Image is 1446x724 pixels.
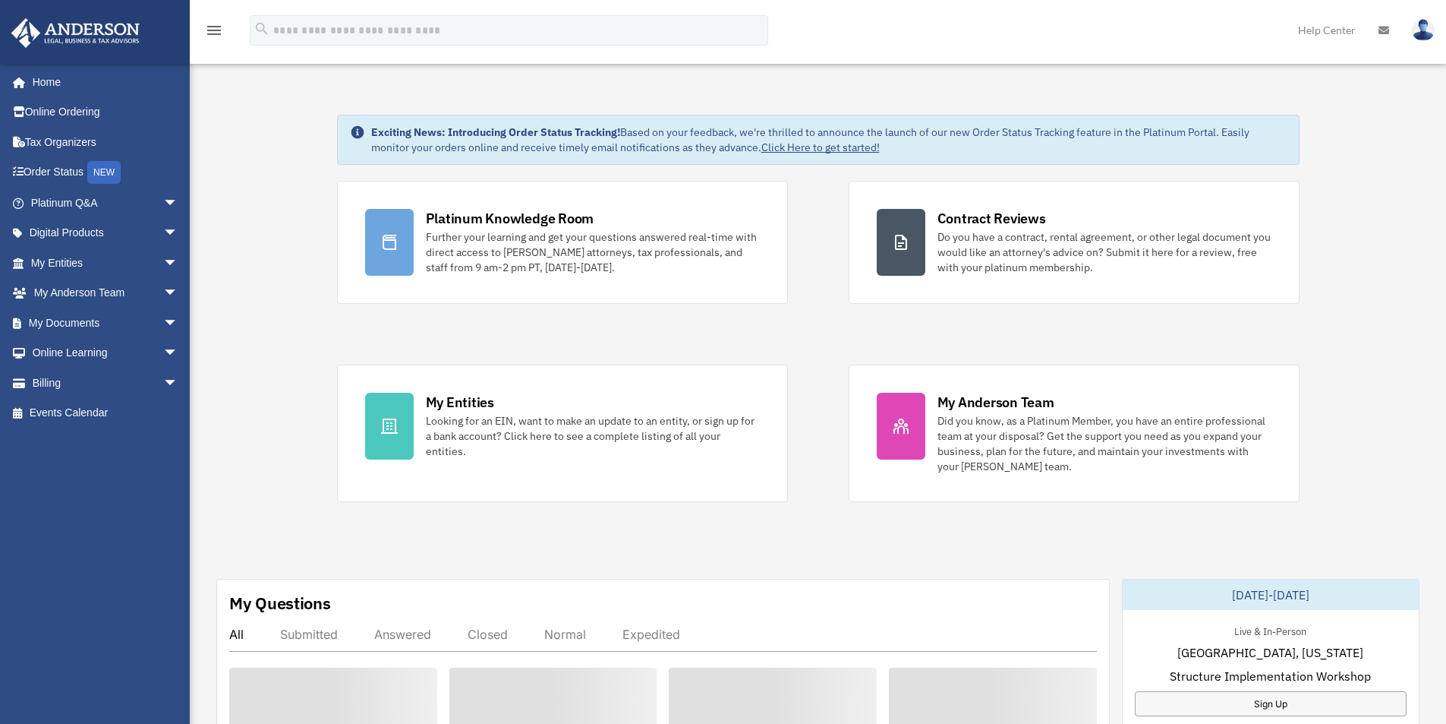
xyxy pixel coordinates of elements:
[163,278,194,309] span: arrow_drop_down
[11,127,201,157] a: Tax Organizers
[163,218,194,249] span: arrow_drop_down
[849,181,1300,304] a: Contract Reviews Do you have a contract, rental agreement, or other legal document you would like...
[7,18,144,48] img: Anderson Advisors Platinum Portal
[229,627,244,642] div: All
[1170,667,1371,685] span: Structure Implementation Workshop
[1222,622,1318,638] div: Live & In-Person
[937,413,1271,474] div: Did you know, as a Platinum Member, you have an entire professional team at your disposal? Get th...
[371,125,620,139] strong: Exciting News: Introducing Order Status Tracking!
[426,209,594,228] div: Platinum Knowledge Room
[163,188,194,219] span: arrow_drop_down
[11,97,201,128] a: Online Ordering
[163,248,194,279] span: arrow_drop_down
[11,188,201,218] a: Platinum Q&Aarrow_drop_down
[11,338,201,368] a: Online Learningarrow_drop_down
[371,125,1287,155] div: Based on your feedback, we're thrilled to announce the launch of our new Order Status Tracking fe...
[11,67,194,97] a: Home
[622,627,680,642] div: Expedited
[11,398,201,428] a: Events Calendar
[11,368,201,398] a: Billingarrow_drop_down
[11,157,201,188] a: Order StatusNEW
[205,21,223,40] i: menu
[337,365,788,502] a: My Entities Looking for an EIN, want to make an update to an entity, or sign up for a bank accoun...
[426,229,760,275] div: Further your learning and get your questions answered real-time with direct access to [PERSON_NAM...
[937,229,1271,275] div: Do you have a contract, rental agreement, or other legal document you would like an attorney's ad...
[468,627,508,642] div: Closed
[11,278,201,308] a: My Anderson Teamarrow_drop_down
[426,413,760,459] div: Looking for an EIN, want to make an update to an entity, or sign up for a bank account? Click her...
[163,368,194,399] span: arrow_drop_down
[11,308,201,338] a: My Documentsarrow_drop_down
[1123,580,1419,610] div: [DATE]-[DATE]
[374,627,431,642] div: Answered
[1135,691,1407,716] a: Sign Up
[337,181,788,304] a: Platinum Knowledge Room Further your learning and get your questions answered real-time with dire...
[11,248,201,278] a: My Entitiesarrow_drop_down
[87,161,121,184] div: NEW
[937,393,1054,412] div: My Anderson Team
[205,27,223,40] a: menu
[254,21,270,37] i: search
[229,592,331,615] div: My Questions
[849,365,1300,502] a: My Anderson Team Did you know, as a Platinum Member, you have an entire professional team at your...
[1177,643,1363,662] span: [GEOGRAPHIC_DATA], [US_STATE]
[163,308,194,339] span: arrow_drop_down
[761,141,880,154] a: Click Here to get started!
[937,209,1046,228] div: Contract Reviews
[426,393,494,412] div: My Entities
[11,218,201,248] a: Digital Productsarrow_drop_down
[163,338,194,369] span: arrow_drop_down
[1412,19,1435,41] img: User Pic
[544,627,586,642] div: Normal
[280,627,338,642] div: Submitted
